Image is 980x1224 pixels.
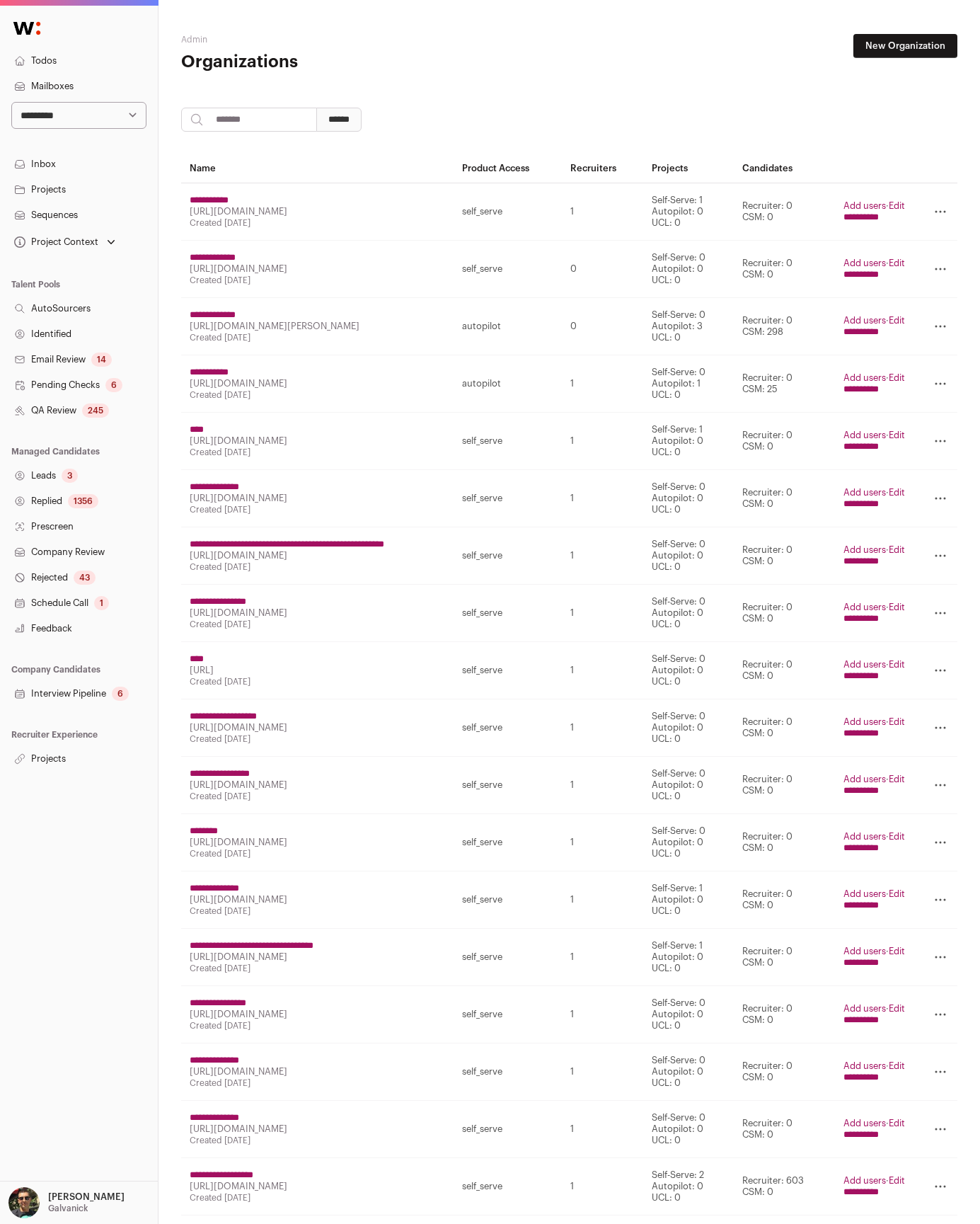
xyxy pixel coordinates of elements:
[562,1043,643,1101] td: 1
[181,154,454,183] th: Name
[843,258,886,268] a: Add users
[889,946,905,956] a: Edit
[643,814,734,871] td: Self-Serve: 0 Autopilot: 0 UCL: 0
[843,430,886,440] a: Add users
[562,154,643,183] th: Recruiters
[643,1158,734,1216] td: Self-Serve: 2 Autopilot: 0 UCL: 0
[889,717,905,726] a: Edit
[643,929,734,986] td: Self-Serve: 1 Autopilot: 0 UCL: 0
[643,699,734,757] td: Self-Serve: 0 Autopilot: 0 UCL: 0
[835,757,913,814] td: ·
[843,545,886,554] a: Add users
[562,871,643,929] td: 1
[889,430,905,440] a: Edit
[835,1043,913,1101] td: ·
[562,527,643,585] td: 1
[643,986,734,1043] td: Self-Serve: 0 Autopilot: 0 UCL: 0
[190,436,287,445] a: [URL][DOMAIN_NAME]
[181,51,440,74] h1: Organizations
[734,699,835,757] td: Recruiter: 0 CSM: 0
[835,642,913,699] td: ·
[835,871,913,929] td: ·
[889,373,905,382] a: Edit
[734,241,835,298] td: Recruiter: 0 CSM: 0
[643,527,734,585] td: Self-Serve: 0 Autopilot: 0 UCL: 0
[835,1101,913,1158] td: ·
[454,1158,562,1216] td: self_serve
[190,1020,445,1031] div: Created [DATE]
[562,585,643,642] td: 1
[190,1192,445,1203] div: Created [DATE]
[112,687,129,701] div: 6
[190,905,445,917] div: Created [DATE]
[190,321,359,331] a: [URL][DOMAIN_NAME][PERSON_NAME]
[889,1176,905,1185] a: Edit
[843,832,886,841] a: Add users
[6,1187,127,1218] button: Open dropdown
[843,946,886,956] a: Add users
[562,1101,643,1158] td: 1
[190,608,287,617] a: [URL][DOMAIN_NAME]
[835,298,913,355] td: ·
[190,1067,287,1076] a: [URL][DOMAIN_NAME]
[190,1135,445,1146] div: Created [DATE]
[454,986,562,1043] td: self_serve
[734,986,835,1043] td: Recruiter: 0 CSM: 0
[105,378,122,392] div: 6
[835,699,913,757] td: ·
[835,355,913,413] td: ·
[190,895,287,904] a: [URL][DOMAIN_NAME]
[190,1077,445,1089] div: Created [DATE]
[643,413,734,470] td: Self-Serve: 1 Autopilot: 0 UCL: 0
[843,1176,886,1185] a: Add users
[454,355,562,413] td: autopilot
[889,545,905,554] a: Edit
[454,585,562,642] td: self_serve
[835,814,913,871] td: ·
[190,619,445,630] div: Created [DATE]
[835,585,913,642] td: ·
[562,642,643,699] td: 1
[843,602,886,612] a: Add users
[643,871,734,929] td: Self-Serve: 1 Autopilot: 0 UCL: 0
[190,780,287,789] a: [URL][DOMAIN_NAME]
[843,889,886,898] a: Add users
[74,571,96,585] div: 43
[562,470,643,527] td: 1
[562,355,643,413] td: 1
[454,757,562,814] td: self_serve
[562,298,643,355] td: 0
[48,1203,88,1214] p: Galvanick
[835,986,913,1043] td: ·
[643,585,734,642] td: Self-Serve: 0 Autopilot: 0 UCL: 0
[454,642,562,699] td: self_serve
[190,332,445,343] div: Created [DATE]
[734,871,835,929] td: Recruiter: 0 CSM: 0
[734,183,835,241] td: Recruiter: 0 CSM: 0
[889,1061,905,1070] a: Edit
[190,275,445,286] div: Created [DATE]
[190,848,445,859] div: Created [DATE]
[190,676,445,687] div: Created [DATE]
[889,774,905,784] a: Edit
[454,1043,562,1101] td: self_serve
[889,832,905,841] a: Edit
[190,1124,287,1133] a: [URL][DOMAIN_NAME]
[562,814,643,871] td: 1
[889,1119,905,1128] a: Edit
[889,316,905,325] a: Edit
[643,1101,734,1158] td: Self-Serve: 0 Autopilot: 0 UCL: 0
[643,642,734,699] td: Self-Serve: 0 Autopilot: 0 UCL: 0
[190,733,445,745] div: Created [DATE]
[643,298,734,355] td: Self-Serve: 0 Autopilot: 3 UCL: 0
[190,493,287,503] a: [URL][DOMAIN_NAME]
[11,236,98,248] div: Project Context
[835,413,913,470] td: ·
[734,929,835,986] td: Recruiter: 0 CSM: 0
[562,413,643,470] td: 1
[643,355,734,413] td: Self-Serve: 0 Autopilot: 1 UCL: 0
[643,154,734,183] th: Projects
[734,355,835,413] td: Recruiter: 0 CSM: 25
[190,207,287,216] a: [URL][DOMAIN_NAME]
[190,837,287,847] a: [URL][DOMAIN_NAME]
